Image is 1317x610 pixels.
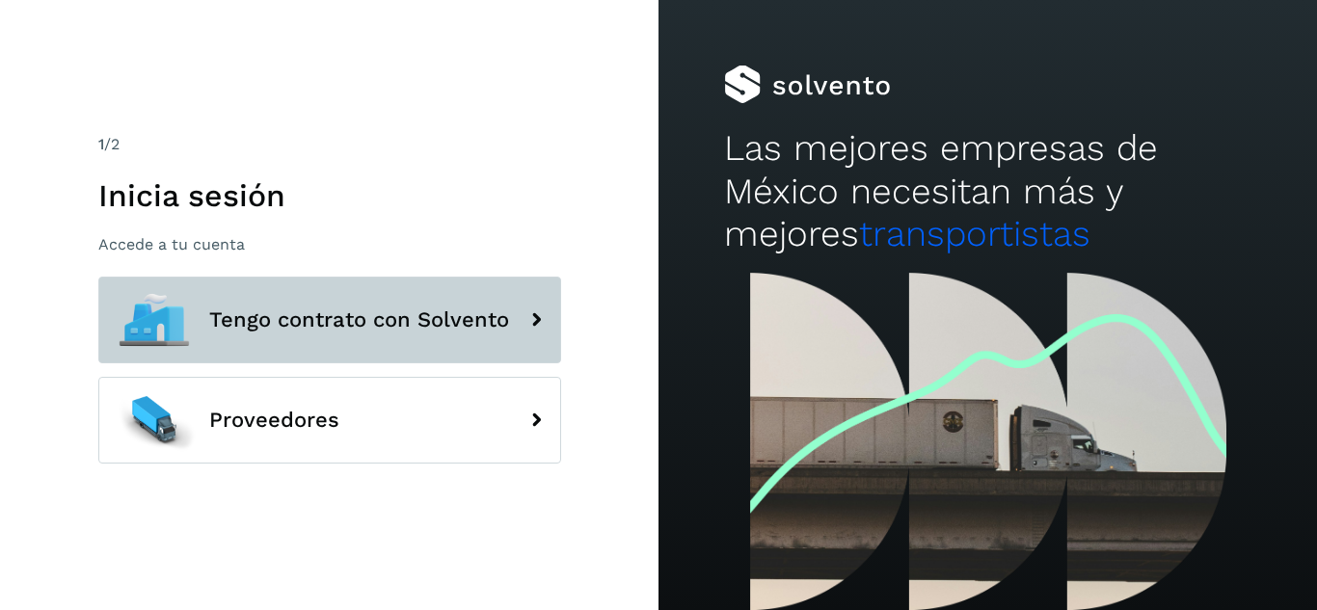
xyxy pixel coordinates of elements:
[859,213,1090,254] span: transportistas
[98,135,104,153] span: 1
[724,127,1250,255] h2: Las mejores empresas de México necesitan más y mejores
[98,235,561,253] p: Accede a tu cuenta
[209,308,509,332] span: Tengo contrato con Solvento
[98,133,561,156] div: /2
[209,409,339,432] span: Proveedores
[98,177,561,214] h1: Inicia sesión
[98,277,561,363] button: Tengo contrato con Solvento
[98,377,561,464] button: Proveedores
